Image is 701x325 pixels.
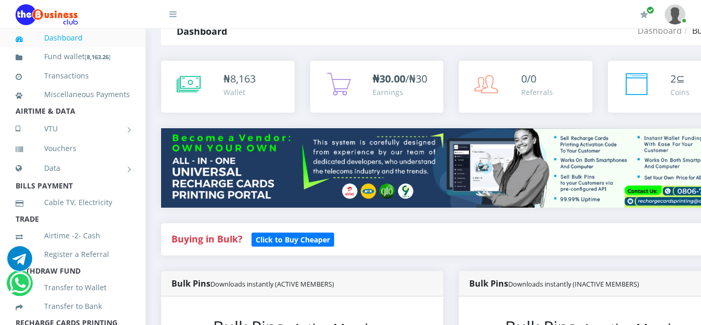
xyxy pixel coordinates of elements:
div: ⊆ [670,71,690,87]
small: Downloads instantly (ACTIVE MEMBERS) [210,279,334,289]
small: Downloads instantly (INACTIVE MEMBERS) [508,279,639,289]
a: Transfer to Wallet [16,276,130,300]
b: 8,163.26 [87,53,109,61]
a: VTU [16,116,130,142]
div: Referrals [521,87,553,98]
strong: Bulk Pins [469,278,639,289]
a: Chat for support [7,254,32,271]
a: Transfer to Bank [16,294,130,318]
strong: Bulk Pins [171,278,334,289]
span: Renew/Upgrade Subscription [646,6,654,14]
a: ₦30.00/₦30 Earnings [310,61,444,113]
span: 8,163 [230,72,256,86]
small: [ ] [85,53,111,61]
i: Renew/Upgrade Subscription [640,10,648,19]
span: 0/0 [521,72,536,86]
b: Click to Buy Cheaper [256,235,330,245]
a: Dashboard [16,26,130,50]
div: Wallet [223,87,256,98]
div: ₦ [223,71,256,87]
a: Register a Referral [16,242,130,266]
a: Click to Buy Cheaper [252,233,334,245]
a: ₦8,163 Wallet [161,61,295,113]
img: Logo [16,4,78,25]
a: Cable TV, Electricity [16,191,130,214]
div: Coins [670,87,690,98]
a: Chat for support [9,278,31,295]
a: 0/0 Referrals [459,61,592,113]
a: Transactions [16,64,130,88]
a: Data [16,155,130,181]
a: Vouchers [16,137,130,160]
span: 2 [670,72,676,86]
img: User [665,4,685,24]
span: /₦30 [373,72,427,86]
a: Miscellaneous Payments [16,83,130,106]
b: ₦30.00 [373,72,405,86]
strong: Buying in Bulk? [171,233,242,245]
a: Fund wallet[8,163.26] [16,45,130,69]
strong: Dashboard [177,25,227,37]
div: Earnings [373,87,427,98]
a: Airtime -2- Cash [16,224,130,248]
a: Dashboard [638,25,682,36]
